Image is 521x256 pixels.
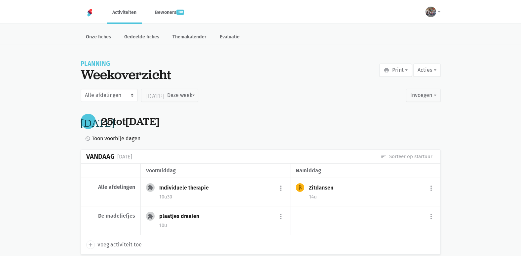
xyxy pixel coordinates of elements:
span: 10u [159,222,167,228]
i: history [85,136,91,142]
div: De madeliefjes [86,213,135,219]
div: tot [101,115,160,128]
span: 14u [309,194,317,200]
span: 10u30 [159,194,172,200]
button: Acties [413,64,440,77]
a: Activiteiten [107,1,142,23]
i: extension [147,213,153,219]
span: 25 [101,114,113,128]
a: add Voeg activiteit toe [86,240,142,249]
a: Themakalender [167,30,212,45]
span: Toon voorbije dagen [92,134,140,143]
a: Onze fiches [81,30,116,45]
span: pro [176,10,184,15]
div: Vandaag [86,153,115,160]
div: namiddag [296,166,435,175]
i: add [88,242,93,248]
button: Print [379,64,412,77]
i: sports_handball [297,185,303,191]
div: [DATE] [117,152,132,161]
i: print [384,67,390,73]
div: Zitdansen [309,185,339,191]
div: plaatjes draaien [159,213,205,220]
div: Alle afdelingen [86,184,135,191]
div: Individuele therapie [159,185,214,191]
i: [DATE] [81,116,115,127]
span: [DATE] [126,114,160,128]
span: Voeg activiteit toe [97,240,142,249]
a: Gedeelde fiches [119,30,165,45]
i: [DATE] [145,92,165,98]
button: Deze week [141,89,198,102]
img: Home [86,9,94,17]
a: Bewonerspro [150,1,189,23]
i: sort [381,153,387,159]
div: voormiddag [146,166,285,175]
a: Sorteer op startuur [381,153,432,160]
i: extension [147,185,153,191]
button: Invoegen [406,89,440,102]
div: Weekoverzicht [81,67,171,82]
div: Planning [81,61,171,67]
a: Toon voorbije dagen [82,134,140,143]
a: Evaluatie [214,30,245,45]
